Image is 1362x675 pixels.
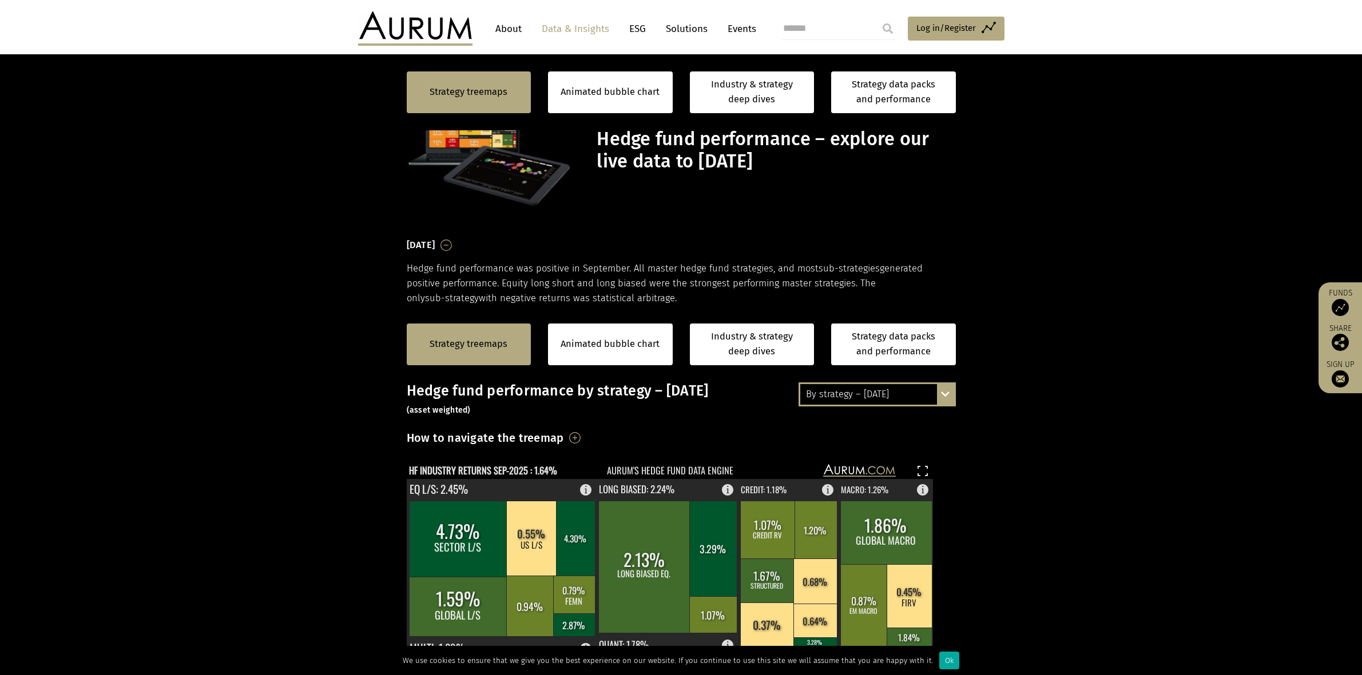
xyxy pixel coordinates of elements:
[831,323,956,365] a: Strategy data packs and performance
[690,323,815,365] a: Industry & strategy deep dives
[561,85,660,99] a: Animated bubble chart
[407,261,956,306] p: Hedge fund performance was positive in September. All master hedge fund strategies, and most gene...
[597,128,952,173] h1: Hedge fund performance – explore our live data to [DATE]
[1332,334,1349,351] img: Share this post
[430,337,507,352] a: Strategy treemaps
[490,18,527,39] a: About
[407,382,956,417] h3: Hedge fund performance by strategy – [DATE]
[1332,299,1349,316] img: Access Funds
[876,17,899,40] input: Submit
[800,384,954,405] div: By strategy – [DATE]
[660,18,713,39] a: Solutions
[407,405,471,415] small: (asset weighted)
[819,263,880,274] span: sub-strategies
[1324,325,1356,351] div: Share
[561,337,660,352] a: Animated bubble chart
[358,11,472,46] img: Aurum
[430,85,507,99] a: Strategy treemaps
[1332,370,1349,388] img: Sign up to our newsletter
[690,71,815,113] a: Industry & strategy deep dives
[831,71,956,113] a: Strategy data packs and performance
[624,18,652,39] a: ESG
[1324,360,1356,388] a: Sign up
[407,428,564,448] h3: How to navigate the treemap
[916,21,976,35] span: Log in/Register
[722,18,756,39] a: Events
[939,652,959,669] div: Ok
[425,293,479,303] span: sub-strategy
[908,17,1004,41] a: Log in/Register
[536,18,615,39] a: Data & Insights
[1324,288,1356,316] a: Funds
[407,237,435,254] h3: [DATE]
